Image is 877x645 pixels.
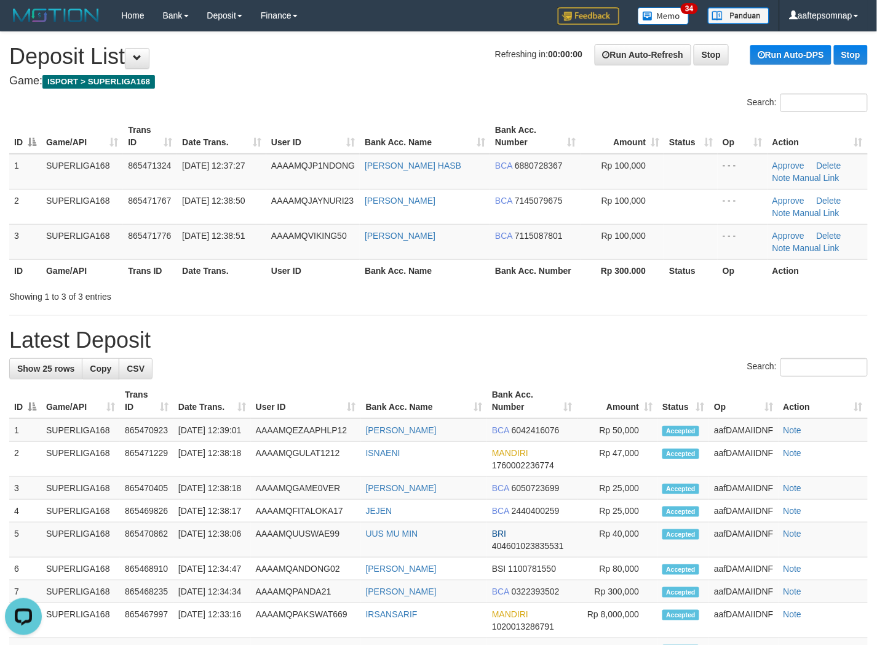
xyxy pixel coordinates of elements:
[182,196,245,206] span: [DATE] 12:38:50
[173,419,251,442] td: [DATE] 12:39:01
[577,558,658,580] td: Rp 80,000
[492,564,506,574] span: BSI
[784,587,802,596] a: Note
[492,541,564,551] span: Copy 404601023835531 to clipboard
[127,364,145,374] span: CSV
[9,286,356,303] div: Showing 1 to 3 of 3 entries
[9,383,41,419] th: ID: activate to sort column descending
[577,419,658,442] td: Rp 50,000
[173,580,251,603] td: [DATE] 12:34:34
[601,231,646,241] span: Rp 100,000
[9,477,41,500] td: 3
[128,196,171,206] span: 865471767
[750,45,831,65] a: Run Auto-DPS
[365,231,435,241] a: [PERSON_NAME]
[177,259,266,282] th: Date Trans.
[42,75,155,89] span: ISPORT > SUPERLIGA168
[360,259,490,282] th: Bank Acc. Name
[657,383,709,419] th: Status: activate to sort column ascending
[772,161,804,170] a: Approve
[9,523,41,558] td: 5
[173,558,251,580] td: [DATE] 12:34:47
[662,529,699,540] span: Accepted
[119,358,153,379] a: CSV
[662,449,699,459] span: Accepted
[664,259,718,282] th: Status
[492,506,509,516] span: BCA
[577,383,658,419] th: Amount: activate to sort column ascending
[490,259,581,282] th: Bank Acc. Number
[487,383,577,419] th: Bank Acc. Number: activate to sort column ascending
[251,603,361,638] td: AAAAMQPAKSWAT669
[271,161,355,170] span: AAAAMQJP1NDONG
[41,119,123,154] th: Game/API: activate to sort column ascending
[366,564,437,574] a: [PERSON_NAME]
[784,425,802,435] a: Note
[41,259,123,282] th: Game/API
[366,529,418,539] a: UUS MU MIN
[694,44,729,65] a: Stop
[9,154,41,190] td: 1
[768,259,868,282] th: Action
[41,580,120,603] td: SUPERLIGA168
[834,45,868,65] a: Stop
[709,419,778,442] td: aafDAMAIIDNF
[779,383,868,419] th: Action: activate to sort column ascending
[492,587,509,596] span: BCA
[515,196,563,206] span: Copy 7145079675 to clipboard
[709,442,778,477] td: aafDAMAIIDNF
[251,477,361,500] td: AAAAMQGAME0VER
[577,523,658,558] td: Rp 40,000
[366,506,392,516] a: JEJEN
[662,587,699,598] span: Accepted
[266,119,360,154] th: User ID: activate to sort column ascending
[177,119,266,154] th: Date Trans.: activate to sort column ascending
[638,7,689,25] img: Button%20Memo.svg
[718,224,768,259] td: - - -
[490,119,581,154] th: Bank Acc. Number: activate to sort column ascending
[9,558,41,580] td: 6
[708,7,769,24] img: panduan.png
[492,529,506,539] span: BRI
[662,564,699,575] span: Accepted
[817,196,841,206] a: Delete
[577,477,658,500] td: Rp 25,000
[9,442,41,477] td: 2
[577,442,658,477] td: Rp 47,000
[120,477,173,500] td: 865470405
[492,483,509,493] span: BCA
[271,231,347,241] span: AAAAMQVIKING50
[577,580,658,603] td: Rp 300,000
[251,580,361,603] td: AAAAMQPANDA21
[784,448,802,458] a: Note
[548,49,582,59] strong: 00:00:00
[709,603,778,638] td: aafDAMAIIDNF
[120,580,173,603] td: 865468235
[780,94,868,112] input: Search:
[41,383,120,419] th: Game/API: activate to sort column ascending
[709,523,778,558] td: aafDAMAIIDNF
[366,483,437,493] a: [PERSON_NAME]
[90,364,111,374] span: Copy
[662,610,699,620] span: Accepted
[662,507,699,517] span: Accepted
[173,477,251,500] td: [DATE] 12:38:18
[366,425,437,435] a: [PERSON_NAME]
[784,483,802,493] a: Note
[120,442,173,477] td: 865471229
[709,500,778,523] td: aafDAMAIIDNF
[9,358,82,379] a: Show 25 rows
[793,243,839,253] a: Manual Link
[515,231,563,241] span: Copy 7115087801 to clipboard
[41,442,120,477] td: SUPERLIGA168
[577,603,658,638] td: Rp 8,000,000
[128,161,171,170] span: 865471324
[361,383,487,419] th: Bank Acc. Name: activate to sort column ascending
[182,161,245,170] span: [DATE] 12:37:27
[128,231,171,241] span: 865471776
[173,442,251,477] td: [DATE] 12:38:18
[662,426,699,436] span: Accepted
[595,44,691,65] a: Run Auto-Refresh
[9,419,41,442] td: 1
[780,358,868,377] input: Search:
